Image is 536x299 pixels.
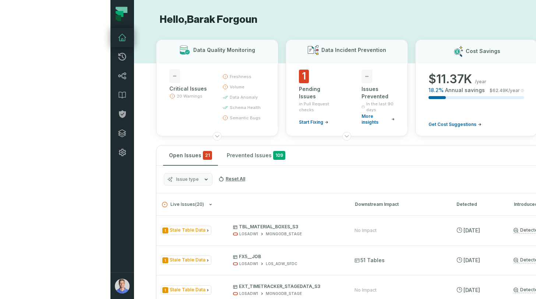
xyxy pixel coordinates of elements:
img: avatar of Barak Forgoun [115,279,130,293]
span: data anomaly [230,94,258,100]
span: Severity [162,257,168,263]
relative-time: Jul 31, 2025, 11:31 AM GMT+3 [463,287,480,293]
span: semantic bugs [230,115,261,121]
a: Start Fixing [299,119,328,125]
a: Lineage [110,66,134,85]
div: Pending Issues [299,85,332,100]
button: Data Quality Monitoring-Critical Issues20 Warningsfreshnessvolumedata anomalyschema healthsemanti... [156,39,278,136]
a: More insights [362,113,395,125]
span: Issue Type [161,285,211,295]
h3: Data Quality Monitoring [193,46,255,54]
span: In the last 90 days [366,101,395,113]
button: avatar of Barak Forgoun [110,272,134,299]
span: 1 [299,70,309,83]
button: Issue type [164,173,212,186]
relative-time: Jul 31, 2025, 5:34 PM GMT+3 [463,227,480,233]
div: LOSADW1 [239,261,258,267]
a: Data Catalog [110,85,134,105]
span: 20 Warnings [177,93,202,99]
a: Policies [110,105,134,124]
div: No Impact [355,228,377,233]
div: LOSADW1 [239,231,258,237]
span: - [362,70,372,83]
span: Severity [162,287,168,293]
span: Annual savings [445,87,485,94]
a: Get Cost Suggestions [429,122,482,127]
a: Merge Requests [110,47,134,66]
button: Prevented Issues [221,145,291,165]
span: Live Issues ( 20 ) [162,202,204,207]
span: 109 [273,151,285,160]
p: FX5__JOB [233,254,341,260]
div: Critical Issues [169,85,209,92]
span: in Pull Request checks [299,101,332,113]
span: critical issues and errors combined [203,151,212,160]
a: Integrations [110,124,134,143]
span: $ 62.49K /year [490,88,520,94]
span: Severity [162,228,168,233]
a: Dashboard [110,28,134,47]
div: Issues Prevented [362,85,395,100]
a: Settings [110,143,134,162]
span: 51 Tables [355,257,385,264]
p: EXT_TIMETRACKER_STAGEDATA_S3 [233,284,341,289]
div: LOSADW1 [239,291,258,296]
div: LOS_ADW_SFDC [266,261,297,267]
h3: Data Incident Prevention [321,46,386,54]
span: Issue type [176,176,199,182]
h3: Cost Savings [466,48,500,55]
span: 18.2 % [429,87,444,94]
span: /year [475,79,486,85]
span: volume [230,84,244,90]
div: No Impact [355,287,377,293]
span: More insights [362,113,390,125]
span: Start Fixing [299,119,323,125]
button: Live Issues(20) [162,202,342,207]
p: TBL_MATERIAL_BOXES_S3 [233,224,341,230]
button: Reset All [215,173,248,185]
span: Get Cost Suggestions [429,122,476,127]
div: MONGODB_STAGE [266,291,302,296]
div: Downstream Impact [355,201,443,208]
span: $ 11.37K [429,72,472,87]
button: Open Issues [163,145,218,165]
span: Issue Type [161,256,211,265]
div: MONGODB_STAGE [266,231,302,237]
h1: Hello, Barak Forgoun [156,13,514,26]
span: freshness [230,74,251,80]
button: Data Incident Prevention1Pending Issuesin Pull Request checksStart Fixing-Issues PreventedIn the ... [286,39,408,136]
relative-time: Jul 31, 2025, 2:03 PM GMT+3 [463,257,480,263]
span: schema health [230,105,261,110]
span: - [169,69,180,83]
div: Detected [456,201,501,208]
span: Issue Type [161,226,211,235]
